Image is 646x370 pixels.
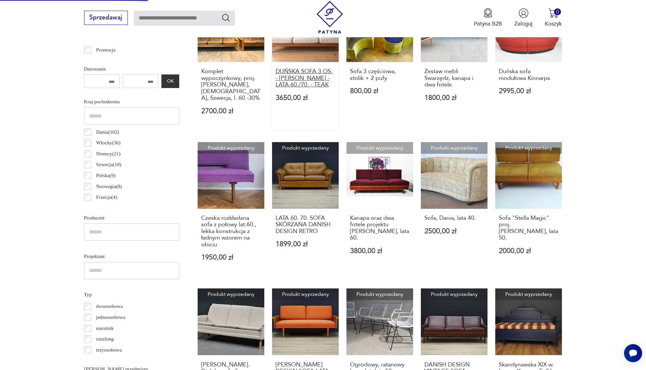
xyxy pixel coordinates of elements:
a: Produkt wyprzedanySofa, Dania, lata 40.Sofa, Dania, lata 40.2500,00 zł [421,142,487,276]
h3: Kanapa oraz dwa fotele projektu [PERSON_NAME], lata 60. [350,215,410,241]
p: Norwegia ( 8 ) [96,182,122,191]
div: 0 [554,8,561,15]
p: 2995,00 zł [499,88,558,95]
a: Produkt wyprzedanySofa "Stella Magic" proj. W. Knoll, lata 50.Sofa "Stella Magic" proj. [PERSON_N... [495,142,562,276]
p: 800,00 zł [350,88,410,95]
a: Produkt wyprzedanyLATA 60. 70. SOFA SKÓRZANA DANISH DESIGN RETROLATA 60. 70. SOFA SKÓRZANA DANISH... [272,142,339,276]
p: jednoosobowa [96,313,125,321]
iframe: Smartsupp widget button [624,344,642,362]
p: 3650,00 zł [276,95,335,101]
p: 3800,00 zł [350,248,410,254]
button: Zaloguj [514,8,532,28]
p: 2500,00 zł [424,228,484,235]
p: Niemcy ( 21 ) [96,150,120,158]
a: Ikona medaluPatyna B2B [474,8,502,28]
p: Francja ( 4 ) [96,193,117,201]
h3: LATA 60. 70. SOFA SKÓRZANA DANISH DESIGN RETRO [276,215,335,235]
p: Kraj pochodzenia [84,97,179,106]
p: 1800,00 zł [424,95,484,101]
h3: Duńska sofa modułowa Kinnarps [499,68,558,82]
p: szezlong [96,335,114,343]
p: Dania ( 102 ) [96,128,119,136]
img: Patyna - sklep z meblami i dekoracjami vintage [313,1,346,34]
p: 1899,00 zł [276,241,335,248]
p: Promocja [96,46,115,54]
p: 2700,00 zł [201,108,261,115]
h3: Sofa, Dania, lata 40. [424,215,484,221]
button: Sprzedawaj [84,11,128,25]
h3: Komplet wypoczynkowy, proj. [PERSON_NAME], [DEMOGRAPHIC_DATA], Szwecja, l. 60 -30% [201,68,261,101]
p: Patyna B2B [474,20,502,28]
button: Patyna B2B [474,8,502,28]
p: 2000,00 zł [499,248,558,254]
p: dwuosobowa [96,302,123,310]
p: trzyosobowa [96,346,122,354]
p: Szwecja ( 18 ) [96,160,121,169]
p: Szwajcaria ( 4 ) [96,204,124,212]
p: Producent [84,214,179,222]
h3: Sofa 3 częściowa, stolik + 2 pufy [350,68,410,82]
button: 0Koszyk [545,8,562,28]
p: Koszyk [545,20,562,28]
p: Włochy ( 36 ) [96,139,120,147]
p: Zaloguj [514,20,532,28]
p: Polska ( 9 ) [96,171,115,180]
p: Datowanie [84,65,179,73]
img: Ikonka użytkownika [519,8,529,18]
button: Szukaj [221,13,231,22]
a: Produkt wyprzedanyKanapa oraz dwa fotele projektu Lejkowski i Leśniewski, lata 60.Kanapa oraz dwa... [346,142,413,276]
p: Typ [84,290,179,299]
h3: Zestaw mebli Swarzędz, kanapa i dwa fotele [424,68,484,88]
h3: Czeska rozkładana sofa z połowy lat 60., lekka konstrukcja z ładnym wzorem na obiciu [201,215,261,248]
button: OK [161,74,179,88]
h3: DUŃSKA SOFA 3 OS. - [PERSON_NAME] - LATA 60./70. - TEAK [276,68,335,88]
a: Produkt wyprzedanyCzeska rozkładana sofa z połowy lat 60., lekka konstrukcja z ładnym wzorem na o... [198,142,264,276]
a: Sprzedawaj [84,16,128,21]
img: Ikona medalu [483,8,493,18]
p: 1950,00 zł [201,254,261,261]
h3: Sofa "Stella Magic" proj. [PERSON_NAME], lata 50. [499,215,558,241]
p: Projektant [84,252,179,261]
img: Ikona koszyka [548,8,558,18]
p: narożnik [96,324,114,332]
